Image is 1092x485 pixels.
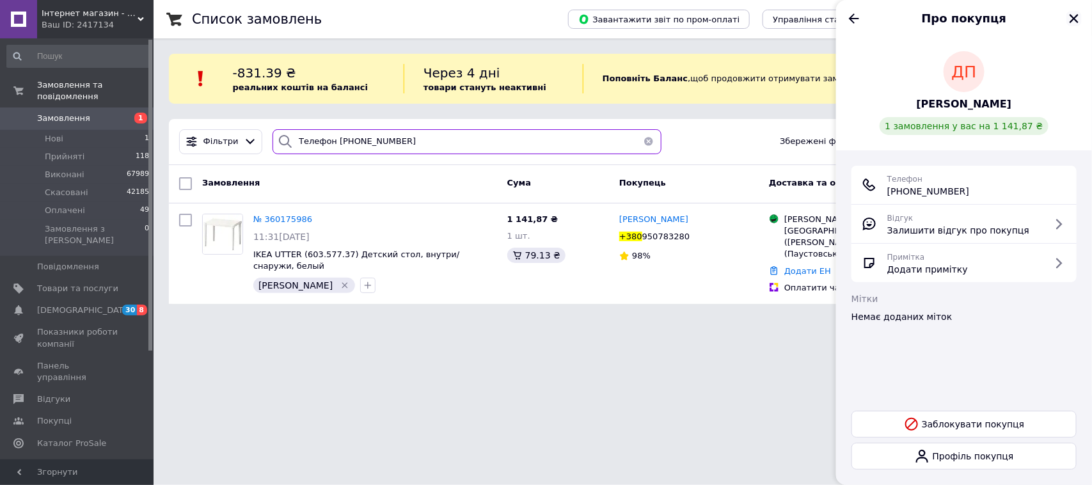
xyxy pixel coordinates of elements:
[769,178,864,187] span: Доставка та оплата
[603,74,688,83] b: Поповніть Баланс
[137,305,147,315] span: 8
[37,394,70,405] span: Відгуки
[887,224,1029,237] span: Залишити відгук про покупця
[851,294,878,304] span: Мітки
[140,205,149,216] span: 49
[340,280,350,290] svg: Видалити мітку
[423,65,500,81] span: Через 4 дні
[136,151,149,163] span: 118
[773,15,871,24] span: Управління статусами
[887,253,924,262] span: Примітка
[253,250,459,271] a: IKEA UTTER (603.577.37) Детский стол, внутри/снаружи, белый
[887,185,969,198] span: [PHONE_NUMBER]
[619,214,688,226] a: [PERSON_NAME]
[784,282,938,294] div: Оплатити частинами
[922,12,1007,25] span: Про покупця
[862,211,1066,237] a: ВідгукЗалишити відгук про покупця
[578,13,740,25] span: Завантажити звіт по пром-оплаті
[507,231,530,241] span: 1 шт.
[145,133,149,145] span: 1
[851,443,1077,470] a: Профіль покупця
[619,232,642,241] span: +380
[37,360,118,383] span: Панель управління
[233,65,296,81] span: -831.39 ₴
[45,205,85,216] span: Оплачені
[258,280,333,290] span: [PERSON_NAME]
[37,79,154,102] span: Замовлення та повідомлення
[507,178,531,187] span: Cума
[887,263,968,276] span: Додати примітку
[45,133,63,145] span: Нові
[122,305,137,315] span: 30
[619,214,688,224] span: [PERSON_NAME]
[145,223,149,246] span: 0
[642,232,690,241] span: 950783280
[127,187,149,198] span: 42185
[45,169,84,180] span: Виконані
[784,214,938,225] div: [PERSON_NAME]
[202,178,260,187] span: Замовлення
[273,129,661,154] input: Пошук за номером замовлення, ПІБ покупця, номером телефону, Email, номером накладної
[42,8,138,19] span: Інтернет магазин - Маркет
[885,121,1043,131] span: 1 замовлення у вас на 1 141,87 ₴
[784,225,938,260] div: [GEOGRAPHIC_DATA], 28-ї бригади ([PERSON_NAME]), 12, (Паустовського)
[37,283,118,294] span: Товари та послуги
[37,113,90,124] span: Замовлення
[45,187,88,198] span: Скасовані
[636,129,661,154] button: Очистить
[423,83,546,92] b: товари стануть неактивні
[253,214,312,224] a: № 360175986
[619,178,666,187] span: Покупець
[568,10,750,29] button: Завантажити звіт по пром-оплаті
[846,11,862,26] button: Назад
[203,214,242,254] img: Фото товару
[233,83,368,92] b: реальних коштів на балансі
[887,214,914,223] span: Відгук
[851,411,1077,438] button: Заблокувати покупця
[37,261,99,273] span: Повідомлення
[507,214,558,224] span: 1 141,87 ₴
[851,312,953,322] span: Немає доданих міток
[1066,11,1082,26] button: Закрити
[37,415,72,427] span: Покупці
[203,136,239,148] span: Фільтри
[37,438,106,449] span: Каталог ProSale
[583,64,928,93] div: , щоб продовжити отримувати замовлення
[191,69,210,88] img: :exclamation:
[253,232,310,242] span: 11:31[DATE]
[780,136,867,148] span: Збережені фільтри:
[917,97,1012,112] a: [PERSON_NAME]
[45,223,145,246] span: Замовлення з [PERSON_NAME]
[45,151,84,163] span: Прийняті
[887,175,922,184] span: Телефон
[127,169,149,180] span: 67989
[619,232,690,241] span: +380950783280
[42,19,154,31] div: Ваш ID: 2417134
[134,113,147,123] span: 1
[192,12,322,27] h1: Список замовлень
[6,45,150,68] input: Пошук
[37,305,132,316] span: [DEMOGRAPHIC_DATA]
[763,10,881,29] button: Управління статусами
[632,251,651,260] span: 98%
[862,250,1066,276] a: ПриміткаДодати примітку
[37,326,118,349] span: Показники роботи компанії
[202,214,243,255] a: Фото товару
[951,60,976,84] span: ДП
[507,248,566,263] div: 79.13 ₴
[784,266,831,276] a: Додати ЕН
